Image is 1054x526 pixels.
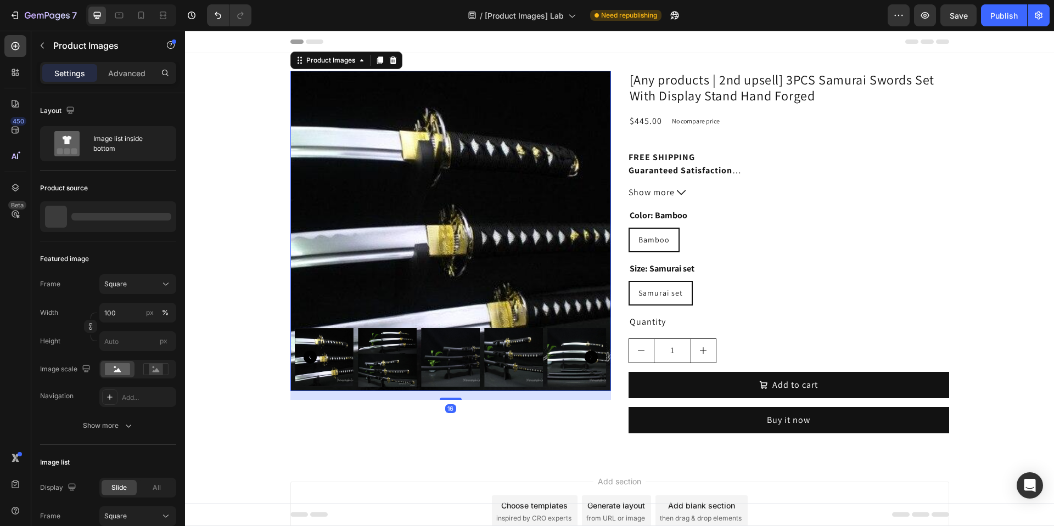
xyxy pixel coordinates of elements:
input: px% [99,303,176,323]
div: Navigation [40,391,74,401]
span: Bamboo [453,204,485,214]
button: 7 [4,4,82,26]
div: Choose templates [316,469,383,480]
div: Featured image [40,254,89,264]
div: px [146,308,154,318]
div: Publish [990,10,1018,21]
div: Image scale [40,362,93,377]
div: 16 [260,374,271,382]
div: Add blank section [483,469,550,480]
p: Product Images [53,39,147,52]
span: All [153,483,161,493]
legend: Color: Bamboo [444,177,503,193]
button: Buy it now [444,376,764,403]
button: Add to cart [444,341,764,367]
span: Need republishing [601,10,657,20]
button: Square [99,274,176,294]
button: Carousel Next Arrow [400,320,413,333]
strong: Guaranteed Satisfaction [444,134,547,145]
div: Product Images [119,25,172,35]
div: Undo/Redo [207,4,251,26]
div: Image list [40,457,70,467]
span: Show more [444,155,490,168]
span: Add section [408,445,461,456]
label: Frame [40,511,60,521]
div: Add... [122,393,173,403]
div: Image list inside bottom [93,131,160,156]
div: % [162,308,169,318]
div: $445.00 [444,83,478,98]
button: Show more [444,155,764,168]
span: [Product Images] Lab [485,10,564,21]
span: Slide [111,483,127,493]
button: Show more [40,416,176,435]
button: Save [940,4,977,26]
button: Publish [981,4,1027,26]
div: Product source [40,183,88,193]
div: Quantity [444,284,764,299]
button: decrement [444,308,469,332]
iframe: Design area [185,31,1054,526]
label: Width [40,308,58,318]
input: quantity [469,308,506,332]
span: Save [950,11,968,20]
label: Frame [40,279,60,289]
div: Open Intercom Messenger [1017,472,1043,499]
div: Beta [8,201,26,210]
h2: [Any products | 2nd upsell] 3PCS Samurai Swords Set With Display Stand Hand Forged [444,40,764,74]
span: px [160,337,167,345]
div: Add to cart [587,348,633,361]
div: Buy it now [582,383,625,396]
legend: Size: Samurai set [444,230,511,246]
div: Layout [40,104,77,118]
button: % [143,306,156,319]
button: increment [506,308,531,332]
div: Display [40,480,79,495]
p: No compare price [487,87,535,94]
div: 450 [10,117,26,126]
span: Square [104,279,127,289]
p: Settings [54,67,85,79]
span: Square [104,511,127,521]
span: Samurai set [453,257,498,267]
button: Square [99,506,176,526]
strong: FREE SHIPPING [444,121,510,132]
div: Generate layout [402,469,460,480]
button: px [159,306,172,319]
p: 7 [72,9,77,22]
p: Advanced [108,67,145,79]
span: / [480,10,483,21]
label: Height [40,336,60,346]
input: px [99,331,176,351]
div: Show more [83,420,134,431]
